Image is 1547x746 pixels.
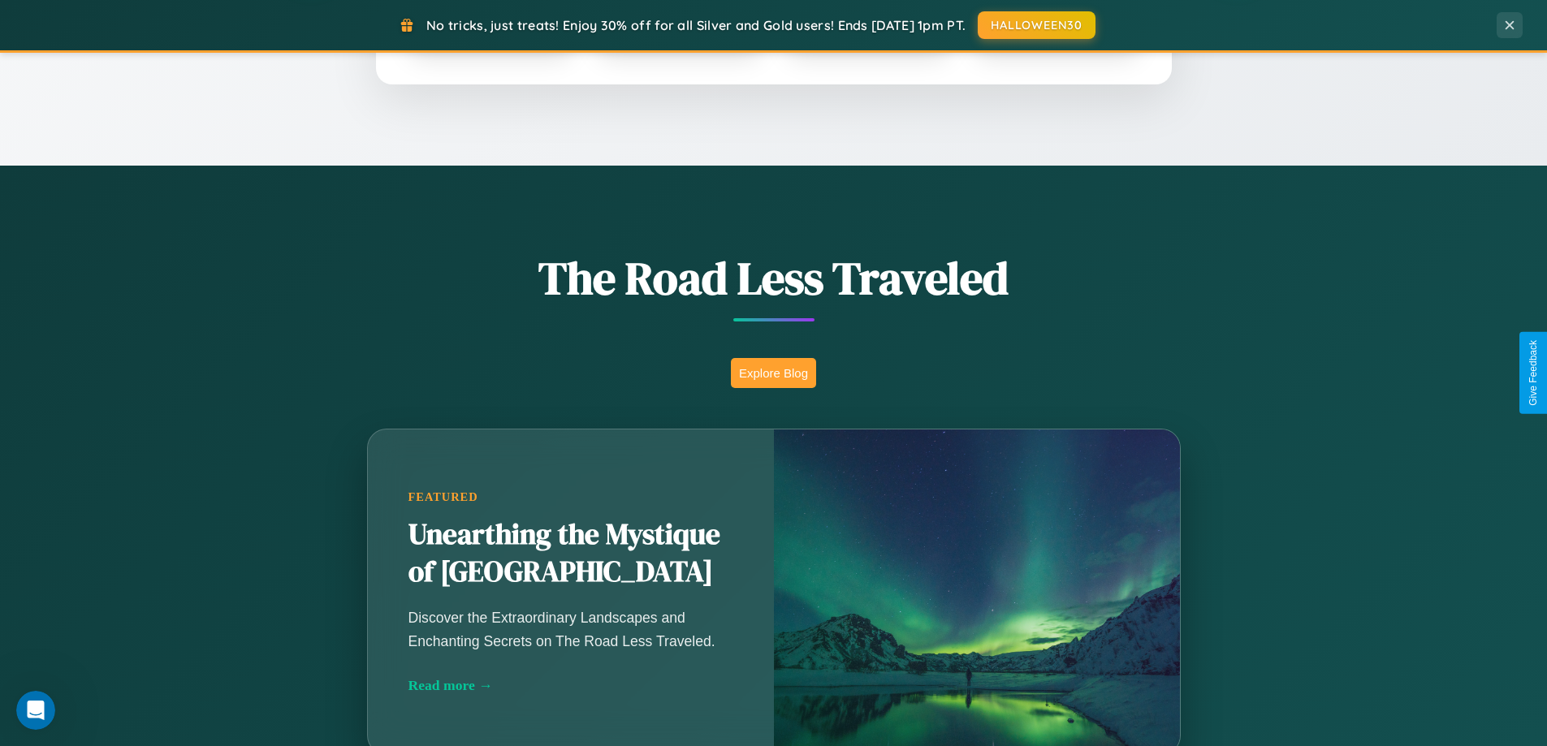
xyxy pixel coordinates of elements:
div: Featured [408,490,733,504]
p: Discover the Extraordinary Landscapes and Enchanting Secrets on The Road Less Traveled. [408,606,733,652]
span: No tricks, just treats! Enjoy 30% off for all Silver and Gold users! Ends [DATE] 1pm PT. [426,17,966,33]
div: Give Feedback [1528,340,1539,406]
h1: The Road Less Traveled [287,247,1261,309]
iframe: Intercom live chat [16,691,55,730]
div: Read more → [408,677,733,694]
button: Explore Blog [731,358,816,388]
button: HALLOWEEN30 [978,11,1095,39]
h2: Unearthing the Mystique of [GEOGRAPHIC_DATA] [408,516,733,591]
